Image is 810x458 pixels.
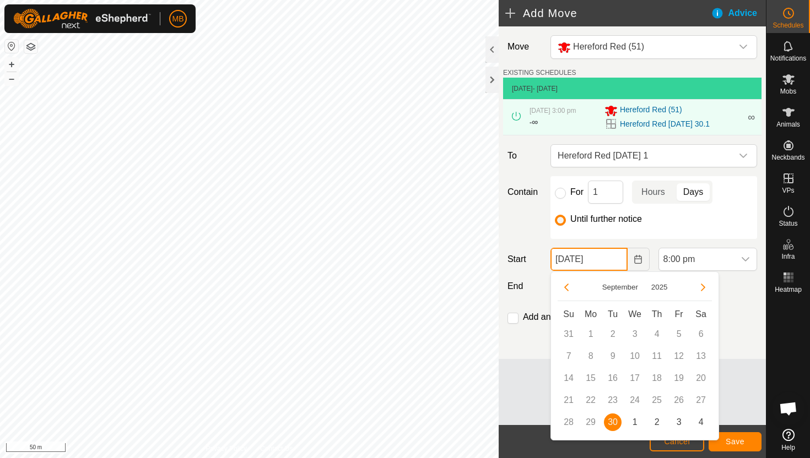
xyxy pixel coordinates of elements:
[781,444,795,451] span: Help
[503,144,546,167] label: To
[260,444,293,454] a: Contact Us
[206,444,247,454] a: Privacy Policy
[668,323,690,345] td: 5
[503,186,546,199] label: Contain
[664,437,690,446] span: Cancel
[553,36,732,58] span: Hereford Red
[530,107,576,115] span: [DATE] 3:00 pm
[523,313,638,321] label: Add another scheduled move
[558,367,580,389] td: 14
[668,345,690,367] td: 12
[628,248,650,271] button: Choose Date
[558,345,580,367] td: 7
[602,367,624,389] td: 16
[533,85,558,92] span: - [DATE]
[24,40,37,53] button: Map Layers
[503,68,576,78] label: EXISTING SCHEDULES
[580,367,602,389] td: 15
[602,323,624,345] td: 2
[775,286,802,293] span: Heatmap
[779,220,797,227] span: Status
[675,309,683,319] span: Fr
[505,7,711,20] h2: Add Move
[13,9,151,29] img: Gallagher Logo
[646,411,668,433] td: 2
[570,188,584,197] label: For
[690,389,712,411] td: 27
[646,367,668,389] td: 18
[659,248,735,270] span: 8:00 pm
[530,116,538,129] div: -
[503,35,546,59] label: Move
[580,411,602,433] td: 29
[558,411,580,433] td: 28
[624,345,646,367] td: 10
[776,121,800,128] span: Animals
[670,413,688,431] span: 3
[580,345,602,367] td: 8
[732,145,754,167] div: dropdown trigger
[690,345,712,367] td: 13
[709,432,762,451] button: Save
[550,271,719,440] div: Choose Date
[558,389,580,411] td: 21
[690,323,712,345] td: 6
[646,345,668,367] td: 11
[558,279,575,296] button: Previous Month
[570,215,642,223] label: Until further notice
[735,248,757,270] div: dropdown trigger
[668,389,690,411] td: 26
[580,389,602,411] td: 22
[711,7,766,20] div: Advice
[5,40,18,53] button: Reset Map
[781,253,795,260] span: Infra
[608,309,618,319] span: Tu
[624,389,646,411] td: 24
[646,389,668,411] td: 25
[668,367,690,389] td: 19
[620,104,682,117] span: Hereford Red (51)
[558,323,580,345] td: 31
[683,186,703,199] span: Days
[647,281,672,293] button: Choose Year
[668,411,690,433] td: 3
[602,389,624,411] td: 23
[602,345,624,367] td: 9
[780,88,796,95] span: Mobs
[732,36,754,58] div: dropdown trigger
[585,309,597,319] span: Mo
[692,413,710,431] span: 4
[598,281,642,293] button: Choose Month
[628,309,641,319] span: We
[641,186,665,199] span: Hours
[620,118,710,130] a: Hereford Red [DATE] 30.1
[748,112,755,123] span: ∞
[5,58,18,71] button: +
[773,22,803,29] span: Schedules
[690,411,712,433] td: 4
[624,323,646,345] td: 3
[580,323,602,345] td: 1
[532,117,538,127] span: ∞
[602,411,624,433] td: 30
[726,437,744,446] span: Save
[503,253,546,266] label: Start
[624,411,646,433] td: 1
[770,55,806,62] span: Notifications
[512,85,533,92] span: [DATE]
[5,72,18,85] button: –
[690,367,712,389] td: 20
[646,323,668,345] td: 4
[626,413,644,431] span: 1
[652,309,662,319] span: Th
[782,187,794,194] span: VPs
[766,424,810,455] a: Help
[573,42,644,51] span: Hereford Red (51)
[771,154,804,161] span: Neckbands
[553,145,732,167] span: Hereford Red Wednesday 1
[695,309,706,319] span: Sa
[563,309,574,319] span: Su
[648,413,666,431] span: 2
[172,13,184,25] span: MB
[503,280,546,293] label: End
